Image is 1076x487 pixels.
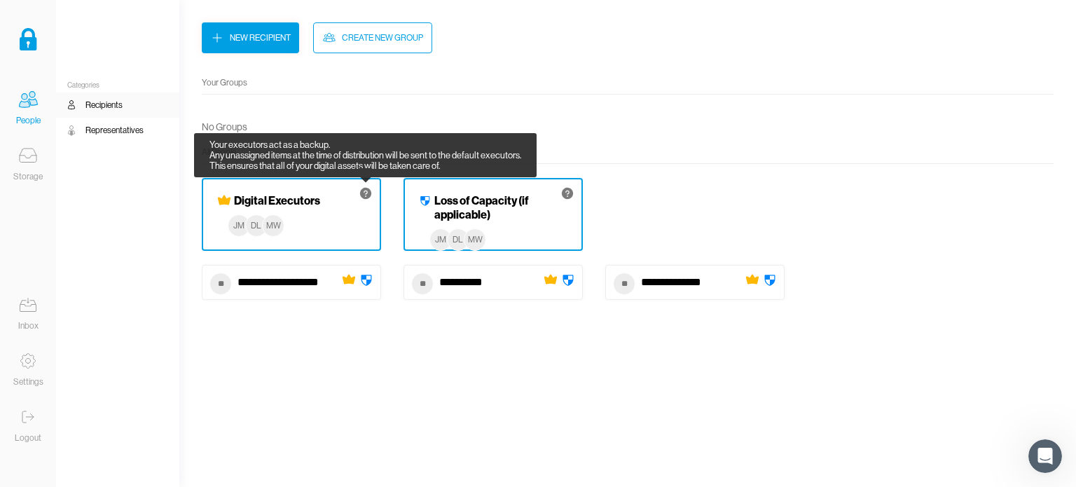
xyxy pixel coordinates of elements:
a: Representatives [56,118,179,143]
div: DL [245,214,268,237]
div: Categories [56,81,179,90]
button: Create New Group [313,22,432,53]
a: Recipients [56,92,179,118]
div: JM [228,214,250,237]
div: MW [464,228,486,251]
div: Create New Group [342,31,423,45]
div: People [16,114,41,128]
div: DL [447,228,469,251]
div: No Groups [202,117,247,137]
div: All People [202,145,1054,159]
div: Logout [15,431,41,445]
div: New Recipient [230,31,291,45]
div: JM [429,228,452,251]
div: Representatives [85,123,144,137]
h4: Digital Executors [234,193,320,207]
h4: Loss of Capacity (if applicable) [434,193,567,221]
div: Inbox [18,319,39,333]
div: Storage [13,170,43,184]
iframe: Intercom live chat [1028,439,1062,473]
div: Settings [13,375,43,389]
div: Recipients [85,98,123,112]
div: Your Groups [202,76,1054,90]
button: New Recipient [202,22,299,53]
div: MW [262,214,284,237]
